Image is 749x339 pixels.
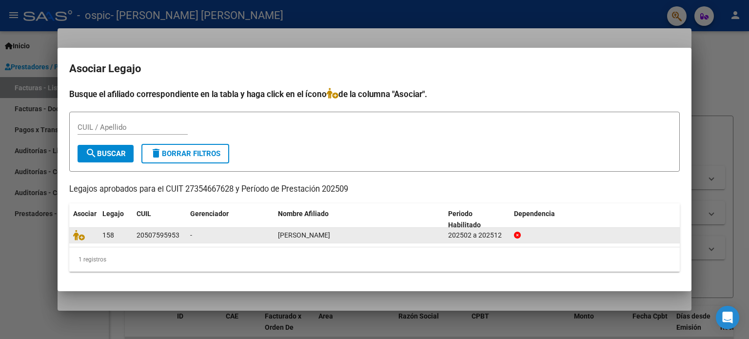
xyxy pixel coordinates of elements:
[278,210,329,218] span: Nombre Afiliado
[448,210,481,229] span: Periodo Habilitado
[186,203,274,236] datatable-header-cell: Gerenciador
[278,231,330,239] span: GIRALDI MATIAS JESUS
[141,144,229,163] button: Borrar Filtros
[85,149,126,158] span: Buscar
[510,203,680,236] datatable-header-cell: Dependencia
[85,147,97,159] mat-icon: search
[444,203,510,236] datatable-header-cell: Periodo Habilitado
[514,210,555,218] span: Dependencia
[102,231,114,239] span: 158
[69,60,680,78] h2: Asociar Legajo
[69,88,680,100] h4: Busque el afiliado correspondiente en la tabla y haga click en el ícono de la columna "Asociar".
[190,231,192,239] span: -
[102,210,124,218] span: Legajo
[69,203,99,236] datatable-header-cell: Asociar
[133,203,186,236] datatable-header-cell: CUIL
[716,306,739,329] div: Open Intercom Messenger
[99,203,133,236] datatable-header-cell: Legajo
[190,210,229,218] span: Gerenciador
[274,203,444,236] datatable-header-cell: Nombre Afiliado
[73,210,97,218] span: Asociar
[137,230,179,241] div: 20507595953
[150,147,162,159] mat-icon: delete
[137,210,151,218] span: CUIL
[78,145,134,162] button: Buscar
[69,247,680,272] div: 1 registros
[448,230,506,241] div: 202502 a 202512
[150,149,220,158] span: Borrar Filtros
[69,183,680,196] p: Legajos aprobados para el CUIT 27354667628 y Período de Prestación 202509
